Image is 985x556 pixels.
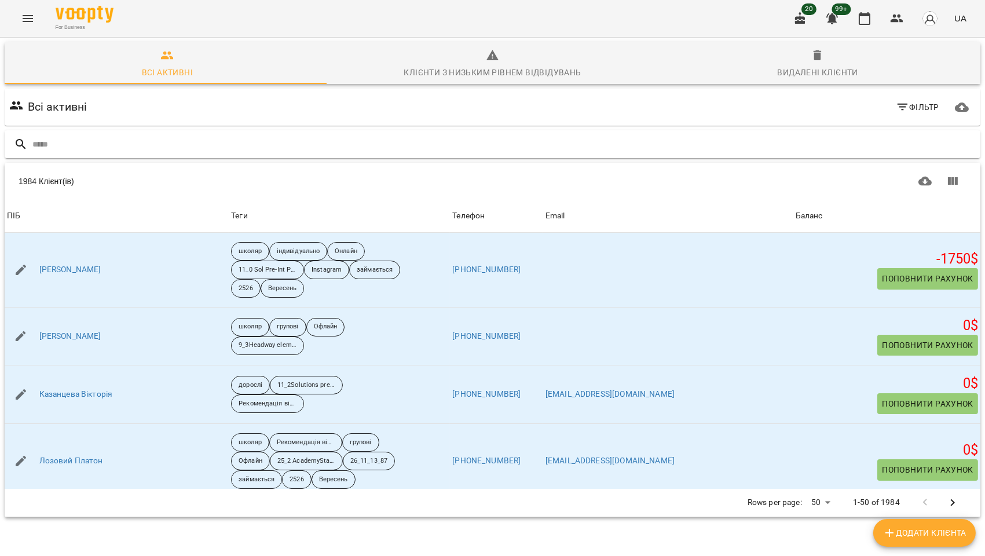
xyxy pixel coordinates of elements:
[277,438,335,448] p: Рекомендація від друзів знайомих тощо
[796,250,978,268] h5: -1750 $
[877,393,978,414] button: Поповнити рахунок
[452,389,521,398] a: [PHONE_NUMBER]
[954,12,966,24] span: UA
[277,456,335,466] p: 25_2 AcademyStars1 School aan
[277,322,299,332] p: групові
[545,456,675,465] a: [EMAIL_ADDRESS][DOMAIN_NAME]
[239,265,296,275] p: 11_0 Sol Pre-Int Pr SPr Cont
[56,6,113,23] img: Voopty Logo
[39,331,101,342] a: [PERSON_NAME]
[7,209,20,223] div: ПІБ
[239,284,252,294] p: 2526
[545,209,565,223] div: Sort
[231,470,282,489] div: займається
[231,261,304,279] div: 11_0 Sol Pre-Int Pr SPr Cont
[239,475,274,485] p: займається
[306,318,345,336] div: Офлайн
[882,463,973,477] span: Поповнити рахунок
[796,209,823,223] div: Sort
[545,209,791,223] span: Email
[882,272,973,286] span: Поповнити рахунок
[239,322,262,332] p: школяр
[39,389,113,400] a: Казанцева Вікторія
[270,452,343,470] div: 25_2 AcademyStars1 School aan
[452,331,521,341] a: [PHONE_NUMBER]
[807,494,834,511] div: 50
[231,433,269,452] div: школяр
[796,209,978,223] span: Баланс
[231,394,304,413] div: Рекомендація від друзів знайомих тощо
[883,526,966,540] span: Додати клієнта
[290,475,303,485] p: 2526
[239,399,296,409] p: Рекомендація від друзів знайомих тощо
[314,322,338,332] p: Офлайн
[269,242,327,261] div: індивідуально
[56,24,113,31] span: For Business
[832,3,851,15] span: 99+
[545,209,565,223] div: Email
[778,65,858,79] div: Видалені клієнти
[911,167,939,195] button: Завантажити CSV
[922,10,938,27] img: avatar_s.png
[231,452,270,470] div: Офлайн
[231,318,269,336] div: школяр
[231,242,269,261] div: школяр
[873,519,976,547] button: Додати клієнта
[335,247,357,257] p: Онлайн
[801,3,816,15] span: 20
[231,336,304,355] div: 9_3Headway elementary Pr S
[796,209,823,223] div: Баланс
[343,452,395,470] div: 26_11_13_87
[239,247,262,257] p: школяр
[319,475,348,485] p: Вересень
[277,247,320,257] p: індивідуально
[231,209,448,223] div: Теги
[14,5,42,32] button: Menu
[19,175,493,187] div: 1984 Клієнт(ів)
[877,268,978,289] button: Поповнити рахунок
[796,375,978,393] h5: 0 $
[239,381,262,390] p: дорослі
[939,167,966,195] button: Показати колонки
[239,456,262,466] p: Офлайн
[452,209,485,223] div: Sort
[39,455,103,467] a: Лозовий Платон
[5,163,980,200] div: Table Toolbar
[404,65,581,79] div: Клієнти з низьким рівнем відвідувань
[882,338,973,352] span: Поповнити рахунок
[350,438,372,448] p: групові
[452,209,485,223] div: Телефон
[896,100,939,114] span: Фільтр
[877,459,978,480] button: Поповнити рахунок
[142,65,193,79] div: Всі активні
[239,438,262,448] p: школяр
[950,8,971,29] button: UA
[239,341,296,350] p: 9_3Headway elementary Pr S
[342,433,379,452] div: групові
[304,261,349,279] div: Instagram
[312,265,342,275] p: Instagram
[39,264,101,276] a: [PERSON_NAME]
[882,397,973,411] span: Поповнити рахунок
[7,209,20,223] div: Sort
[269,318,306,336] div: групові
[312,470,356,489] div: Вересень
[877,335,978,356] button: Поповнити рахунок
[7,209,226,223] span: ПІБ
[853,497,900,509] p: 1-50 of 1984
[277,381,335,390] p: 11_2Solutions pre-intermidiate past simplepast continuous
[796,441,978,459] h5: 0 $
[231,279,260,298] div: 2526
[268,284,297,294] p: Вересень
[231,376,270,394] div: дорослі
[796,317,978,335] h5: 0 $
[452,456,521,465] a: [PHONE_NUMBER]
[939,489,966,517] button: Next Page
[452,209,541,223] span: Телефон
[327,242,365,261] div: Онлайн
[270,376,343,394] div: 11_2Solutions pre-intermidiate past simplepast continuous
[891,97,944,118] button: Фільтр
[282,470,311,489] div: 2526
[261,279,305,298] div: Вересень
[545,389,675,398] a: [EMAIL_ADDRESS][DOMAIN_NAME]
